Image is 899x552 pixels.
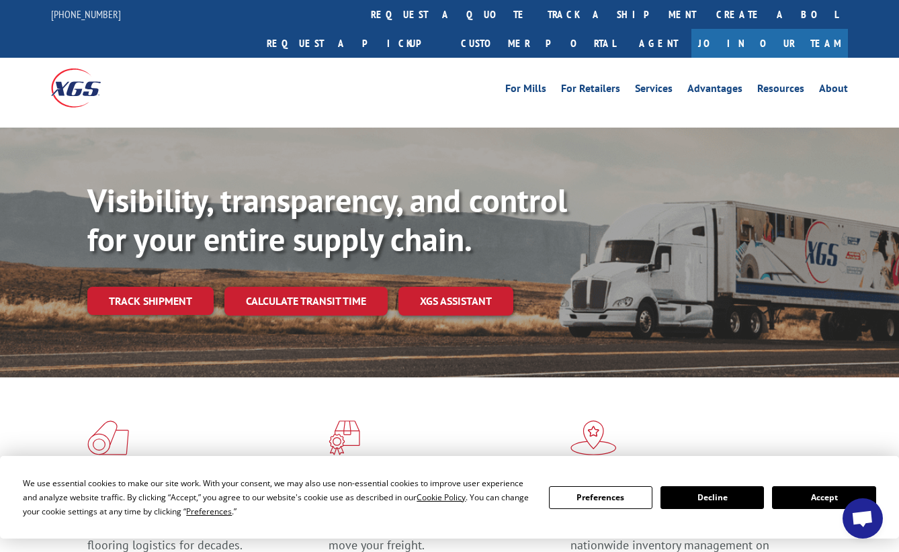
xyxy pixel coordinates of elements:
a: Track shipment [87,287,214,315]
button: Preferences [549,486,652,509]
a: XGS ASSISTANT [398,287,513,316]
a: [PHONE_NUMBER] [51,7,121,21]
b: Visibility, transparency, and control for your entire supply chain. [87,179,567,260]
button: Accept [772,486,875,509]
a: For Retailers [561,83,620,98]
a: Agent [626,29,691,58]
a: Request a pickup [257,29,451,58]
button: Decline [660,486,764,509]
img: xgs-icon-focused-on-flooring-red [329,420,360,455]
span: Preferences [186,506,232,517]
a: Resources [757,83,804,98]
a: Advantages [687,83,742,98]
a: Calculate transit time [224,287,388,316]
div: We use essential cookies to make our site work. With your consent, we may also use non-essential ... [23,476,532,518]
a: About [819,83,848,98]
span: Cookie Policy [417,492,466,503]
a: Join Our Team [691,29,848,58]
a: For Mills [505,83,546,98]
img: xgs-icon-total-supply-chain-intelligence-red [87,420,129,455]
img: xgs-icon-flagship-distribution-model-red [570,420,617,455]
a: Customer Portal [451,29,626,58]
div: Open chat [843,498,883,539]
a: Services [635,83,673,98]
